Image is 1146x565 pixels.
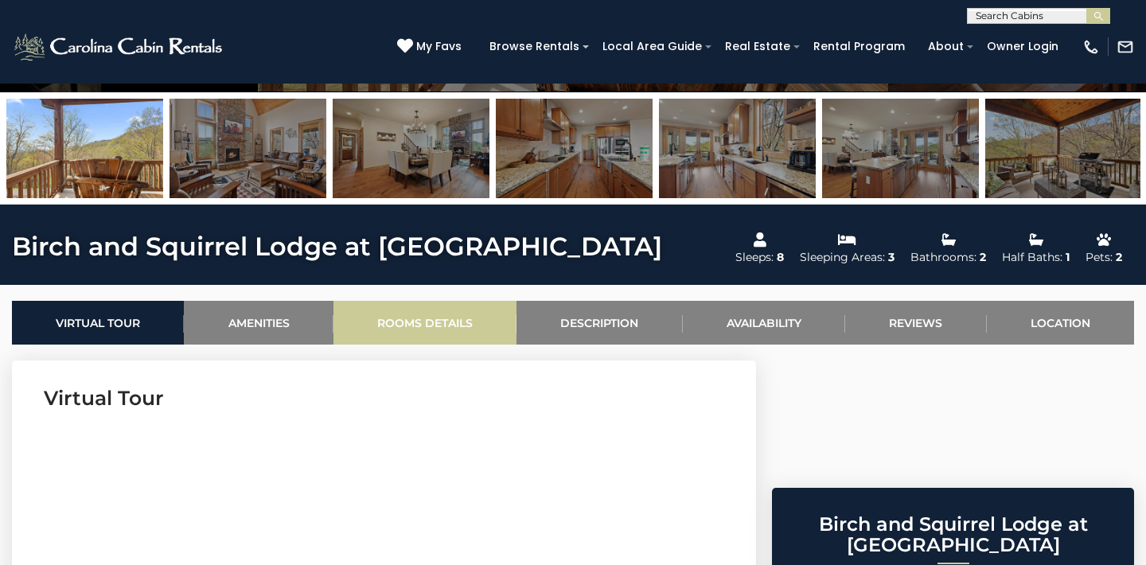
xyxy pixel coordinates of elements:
img: mail-regular-white.png [1117,38,1134,56]
a: Amenities [184,301,333,345]
a: Location [987,301,1134,345]
a: Rooms Details [333,301,516,345]
h3: Virtual Tour [44,384,724,412]
h2: Birch and Squirrel Lodge at [GEOGRAPHIC_DATA] [776,514,1130,556]
a: My Favs [397,38,466,56]
img: 164375154 [985,99,1142,198]
img: 164375150 [496,99,653,198]
a: Browse Rentals [481,34,587,59]
img: 164375129 [659,99,816,198]
img: 164375138 [170,99,326,198]
a: Local Area Guide [594,34,710,59]
a: Description [516,301,682,345]
img: 164375155 [333,99,489,198]
a: About [920,34,972,59]
a: Availability [683,301,845,345]
span: My Favs [416,38,462,55]
img: 164375142 [6,99,163,198]
a: Reviews [845,301,986,345]
img: phone-regular-white.png [1082,38,1100,56]
a: Real Estate [717,34,798,59]
img: White-1-2.png [12,31,227,63]
img: 164375130 [822,99,979,198]
a: Owner Login [979,34,1066,59]
a: Virtual Tour [12,301,184,345]
a: Rental Program [805,34,913,59]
